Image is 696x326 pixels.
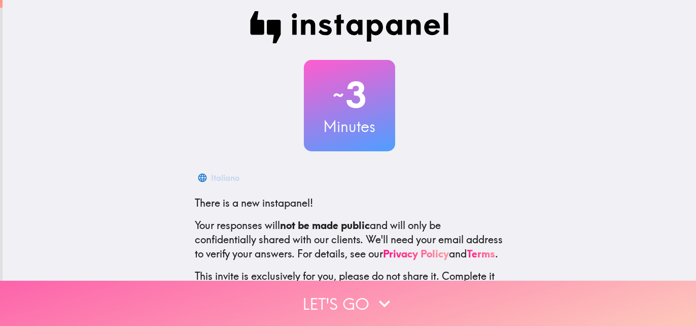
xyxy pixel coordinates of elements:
div: Italiano [212,171,240,185]
b: not be made public [281,219,370,232]
a: Terms [467,247,496,260]
img: Instapanel [250,11,449,44]
a: Privacy Policy [384,247,449,260]
h2: 3 [304,74,395,116]
span: There is a new instapanel! [195,197,314,209]
p: Your responses will and will only be confidentially shared with our clients. We'll need your emai... [195,218,504,261]
h3: Minutes [304,116,395,137]
p: This invite is exclusively for you, please do not share it. Complete it soon because spots are li... [195,269,504,298]
span: ~ [332,80,346,110]
button: Italiano [195,168,244,188]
